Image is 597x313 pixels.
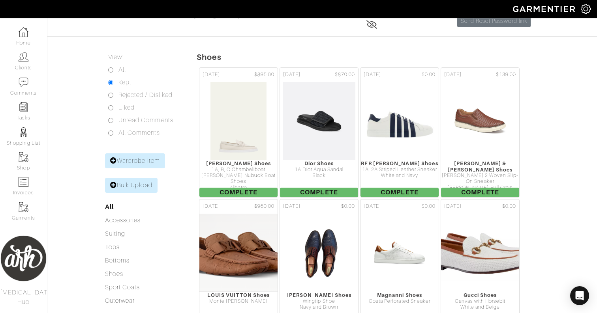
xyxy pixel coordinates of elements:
[118,78,131,87] label: Kept
[105,217,141,224] a: Accessories
[203,203,220,210] span: [DATE]
[199,292,278,298] div: LOUIS VUITTON Shoes
[105,270,123,278] a: Shoes
[118,128,160,138] label: All Comments
[203,71,220,78] span: [DATE]
[440,67,520,198] a: [DATE] $139.00 [PERSON_NAME] & [PERSON_NAME] Shoes [PERSON_NAME] 2 Woven Slip-On Sneaker [PERSON_...
[422,203,436,210] span: $0.00
[280,292,358,298] div: [PERSON_NAME] Shoes
[360,298,439,304] div: Costa Perforated Sneaker
[105,257,130,264] a: Bottoms
[454,82,506,160] img: fWjKvKw2kc8aUKUguF5kbVP7
[210,82,267,160] img: a4nRHgZZbJqboMHwSC6DSCgt
[341,203,355,210] span: $0.00
[509,2,581,16] img: garmentier-logo-header-white-b43fb05a5012e4ada735d5af1a66efaba907eab6374d6393d1fbf88cb4ef424d.png
[360,160,439,166] div: RFR [PERSON_NAME] Shoes
[19,52,28,62] img: clients-icon-6bae9207a08558b7cb47a8932f037763ab4055f8c8b6bfacd5dc20c3e0201464.png
[441,298,519,304] div: Canvas with Horsebit
[441,304,519,310] div: White and Beige
[360,167,439,173] div: 1A, 2A Striped Leather Sneaker
[105,284,140,291] a: Sport Coats
[19,152,28,162] img: garments-icon-b7da505a4dc4fd61783c78ac3ca0ef83fa9d6f193b1c9dc38574b1d14d53ca28.png
[199,160,278,166] div: [PERSON_NAME] Shoes
[118,65,126,75] label: All
[280,304,358,310] div: Navy and Brown
[105,244,120,251] a: Tops
[280,188,358,197] span: Complete
[118,116,173,125] label: Unread Comments
[502,203,516,210] span: $0.00
[364,203,381,210] span: [DATE]
[441,188,519,197] span: Complete
[360,188,439,197] span: Complete
[199,298,278,304] div: Monte [PERSON_NAME]
[441,292,519,298] div: Gucci Shoes
[19,77,28,87] img: comment-icon-a0a6a9ef722e966f86d9cbdc48e553b5cf19dbc54f86b18d962a5391bc8f6eb6.png
[19,127,28,137] img: stylists-icon-eb353228a002819b7ec25b43dbf5f0378dd9e0616d9560372ff212230b889e62.png
[19,202,28,212] img: garments-icon-b7da505a4dc4fd61783c78ac3ca0ef83fa9d6f193b1c9dc38574b1d14d53ca28.png
[581,4,591,14] img: gear-icon-white-bd11855cb880d31180b6d7d6211b90ccbf57a29d726f0c71d8c61bd08dd39cc2.png
[444,71,462,78] span: [DATE]
[422,71,436,78] span: $0.00
[105,203,114,211] a: All
[360,292,439,298] div: Magnanni Shoes
[283,203,300,210] span: [DATE]
[199,185,278,191] div: Albatre
[280,298,358,304] div: Wingtip Shoe
[496,71,516,78] span: $139.00
[289,213,349,292] img: YPjk8TcYvrLjthpGW5Knk3Ad
[254,203,274,210] span: $960.00
[163,213,314,292] img: rnxW192615CmDiaXzSYFtR9i
[374,213,425,292] img: 49qYvhXSzv3Xnrf9xgL1xcqS
[335,71,355,78] span: $870.00
[359,67,440,198] a: [DATE] $0.00 RFR [PERSON_NAME] Shoes 1A, 2A Striped Leather Sneaker White and Navy Complete
[105,178,158,193] a: Bulk Upload
[280,167,358,173] div: 1A Dior Aqua Sandal
[570,286,589,305] div: Open Intercom Messenger
[282,82,355,160] img: sVW8x8UQCtK683m4P5oSiH3S
[199,167,278,185] div: 1A, B, C Chambeliboat [PERSON_NAME] Nubuck Boat Shoes
[105,153,165,168] a: Wardrobe Item
[199,188,278,197] span: Complete
[19,177,28,187] img: orders-icon-0abe47150d42831381b5fb84f609e132dff9fe21cb692f30cb5eec754e2cba89.png
[364,71,381,78] span: [DATE]
[441,173,519,185] div: [PERSON_NAME] 2 Woven Slip-On Sneaker
[105,297,135,304] a: Outerwear
[118,103,135,112] label: Liked
[19,102,28,112] img: reminder-icon-8004d30b9f0a5d33ae49ab947aed9ed385cf756f9e5892f1edd6e32f2345188e.png
[441,185,519,191] div: [PERSON_NAME] Full Grain
[108,52,123,62] label: View:
[19,27,28,37] img: dashboard-icon-dbcd8f5a0b271acd01030246c82b418ddd0df26cd7fceb0bd07c9910d44c42f6.png
[283,71,300,78] span: [DATE]
[279,67,359,198] a: [DATE] $870.00 Dior Shoes 1A Dior Aqua Sandal Black Complete
[441,160,519,173] div: [PERSON_NAME] & [PERSON_NAME] Shoes
[197,52,597,62] h5: Shoes
[419,213,541,292] img: nsYfphMnNRjysP6bDK5tSFK8
[360,82,439,160] img: BiUXXFewJsUED28VPN1UdH43
[280,173,358,179] div: Black
[280,160,358,166] div: Dior Shoes
[254,71,274,78] span: $895.00
[105,230,125,237] a: Suiting
[118,90,173,100] label: Rejected / Disliked
[198,67,279,198] a: [DATE] $895.00 [PERSON_NAME] Shoes 1A, B, C Chambeliboat [PERSON_NAME] Nubuck Boat Shoes Albatre ...
[360,173,439,179] div: White and Navy
[444,203,462,210] span: [DATE]
[457,15,531,27] a: Send Reset Password link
